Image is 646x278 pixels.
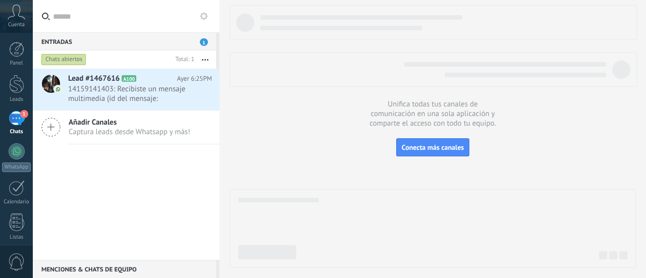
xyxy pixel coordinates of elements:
span: Captura leads desde Whatsapp y más! [69,127,190,137]
img: com.amocrm.amocrmwa.svg [55,86,62,93]
div: Chats abiertos [41,53,86,66]
span: 1 [200,38,208,46]
div: Listas [2,234,31,241]
span: 1 [20,110,28,118]
div: Total: 1 [172,54,194,65]
div: Entradas [33,32,216,50]
span: Añadir Canales [69,118,190,127]
div: Menciones & Chats de equipo [33,260,216,278]
span: Cuenta [8,22,25,28]
div: Calendario [2,199,31,205]
div: Leads [2,96,31,103]
div: WhatsApp [2,162,31,172]
a: Lead #1467616 A100 Ayer 6:25PM 14159141403: Recibiste un mensaje multimedia (id del mensaje: B51D... [33,69,220,110]
button: Conecta más canales [396,138,469,156]
div: Panel [2,60,31,67]
span: Conecta más canales [402,143,464,152]
span: Ayer 6:25PM [177,74,212,84]
div: Chats [2,129,31,135]
span: Lead #1467616 [68,74,120,84]
span: A100 [122,75,136,82]
span: 14159141403: Recibiste un mensaje multimedia (id del mensaje: B51DBE4526682B72FD). Espera a que s... [68,84,193,103]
